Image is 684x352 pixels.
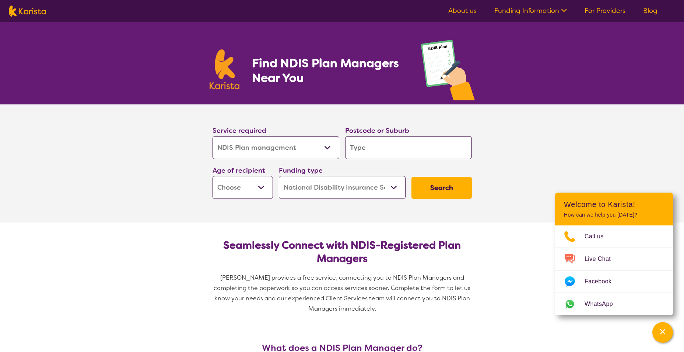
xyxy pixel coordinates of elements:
[643,6,657,15] a: Blog
[555,193,673,315] div: Channel Menu
[411,177,472,199] button: Search
[213,166,265,175] label: Age of recipient
[210,49,240,89] img: Karista logo
[555,225,673,315] ul: Choose channel
[252,56,406,85] h1: Find NDIS Plan Managers Near You
[564,212,664,218] p: How can we help you [DATE]?
[421,40,475,104] img: plan-management
[585,298,622,310] span: WhatsApp
[214,274,472,313] span: [PERSON_NAME] provides a free service, connecting you to NDIS Plan Managers and completing the pa...
[9,6,46,17] img: Karista logo
[345,136,472,159] input: Type
[585,253,620,265] span: Live Chat
[564,200,664,209] h2: Welcome to Karista!
[585,276,620,287] span: Facebook
[652,322,673,343] button: Channel Menu
[218,239,466,265] h2: Seamlessly Connect with NDIS-Registered Plan Managers
[555,293,673,315] a: Web link opens in a new tab.
[494,6,567,15] a: Funding Information
[345,126,409,135] label: Postcode or Suburb
[279,166,323,175] label: Funding type
[585,6,625,15] a: For Providers
[213,126,266,135] label: Service required
[448,6,477,15] a: About us
[585,231,613,242] span: Call us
